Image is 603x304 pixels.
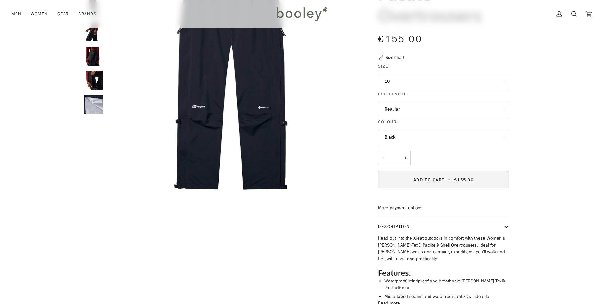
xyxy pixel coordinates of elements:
button: 10 [378,74,509,89]
button: Regular [378,102,509,117]
li: Micro-taped seams and water-resistant zips - ideal for [384,293,509,300]
span: Men [11,11,21,17]
span: Gear [57,11,69,17]
span: Colour [378,119,397,125]
img: Berghaus Women's Paclite Overtrousers - Booley Galway [84,71,103,90]
div: Size chart [386,54,404,61]
span: Add to Cart [413,177,445,183]
span: €155.00 [378,33,422,46]
button: Description [378,218,509,235]
button: + [400,151,411,165]
input: Quantity [378,151,411,165]
img: Booley [274,5,329,23]
span: Leg Length [378,91,407,97]
h2: Features: [378,268,509,278]
span: Size [378,63,388,69]
img: Berghaus Women's Paclite Overtrousers - Booley Galway [84,22,103,41]
span: €155.00 [454,177,474,183]
span: • [446,177,452,183]
li: Waterproof, windproof and breathable [PERSON_NAME]-Tex® Paclite® shell [384,278,509,291]
a: More payment options [378,204,509,211]
img: Women's Paclite Overtrousers [84,95,103,114]
button: Black [378,130,509,145]
button: Add to Cart • €155.00 [378,171,509,188]
span: Brands [78,11,97,17]
span: Women [31,11,47,17]
p: Head out into the great outdoors in comfort with these Women's [PERSON_NAME]-Tex® Paclite® Shell ... [378,235,509,262]
button: − [378,151,388,165]
img: Berghaus Women's Paclite Overtrousers - Booley Galway [84,47,103,66]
